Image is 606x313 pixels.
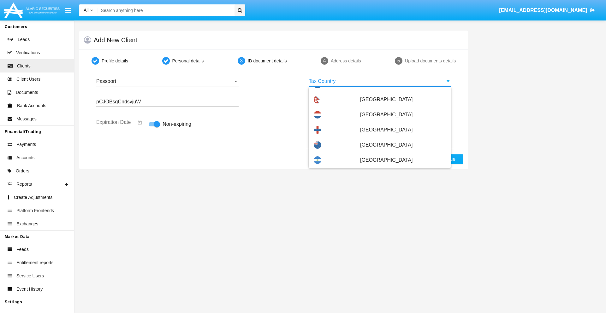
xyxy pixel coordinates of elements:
[136,119,144,126] button: Open calendar
[499,8,587,13] span: [EMAIL_ADDRESS][DOMAIN_NAME]
[102,58,128,64] div: Profile details
[172,58,204,64] div: Personal details
[16,259,54,266] span: Entitlement reports
[360,107,446,122] span: [GEOGRAPHIC_DATA]
[405,58,456,64] div: Upload documents details
[163,120,191,128] span: Non-expiring
[16,76,40,83] span: Client Users
[16,286,43,293] span: Event History
[496,2,598,19] a: [EMAIL_ADDRESS][DOMAIN_NAME]
[16,154,35,161] span: Accounts
[17,63,31,69] span: Clients
[16,273,44,279] span: Service Users
[360,137,446,153] span: [GEOGRAPHIC_DATA]
[3,1,61,20] img: Logo image
[360,92,446,107] span: [GEOGRAPHIC_DATA]
[16,89,38,96] span: Documents
[84,8,89,13] span: All
[16,207,54,214] span: Platform Frontends
[248,58,287,64] div: ID document details
[16,181,32,188] span: Reports
[79,7,98,14] a: All
[94,38,137,43] h5: Add New Client
[397,58,400,63] span: 5
[16,141,36,148] span: Payments
[96,78,116,84] span: Passport
[16,168,29,174] span: Orders
[323,58,326,63] span: 4
[360,122,446,137] span: [GEOGRAPHIC_DATA]
[16,221,38,227] span: Exchanges
[14,194,52,201] span: Create Adjustments
[17,102,46,109] span: Bank Accounts
[240,58,243,63] span: 3
[16,116,37,122] span: Messages
[18,36,30,43] span: Leads
[16,49,40,56] span: Verifications
[16,246,29,253] span: Feeds
[98,4,232,16] input: Search
[331,58,361,64] div: Address details
[360,153,446,168] span: [GEOGRAPHIC_DATA]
